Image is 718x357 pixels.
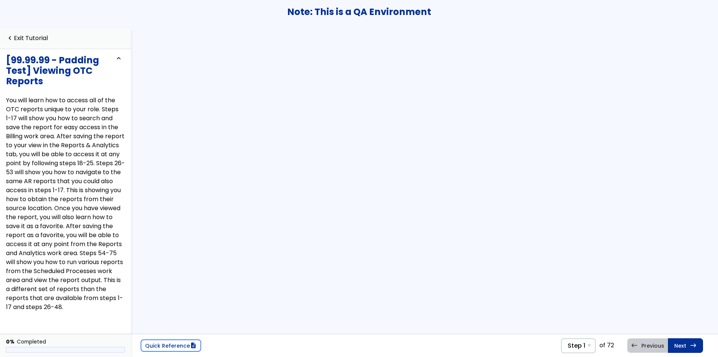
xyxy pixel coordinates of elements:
p: You will learn how to access all of the OTC reports unique to your role. Steps 1-17 will show you... [6,96,125,312]
div: 0% [6,339,15,345]
a: navigate_beforeExit Tutorial [6,35,48,42]
div: Completed [17,339,46,345]
span: navigate_before [6,35,14,42]
h3: [99.99.99 - Padding Test] Viewing OTC Reports [6,55,115,87]
div: Previous [627,338,668,353]
span: expand_less [115,55,123,62]
span: east [690,342,697,348]
span: description [190,342,197,348]
div: of 72 [599,342,614,349]
iframe: Tutorial [131,28,718,334]
a: Quick Referencedescription [141,339,201,352]
span: west [631,342,638,348]
span: Select Step [561,338,596,353]
a: Nexteast [668,338,703,353]
span: Step 1 [568,342,585,349]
